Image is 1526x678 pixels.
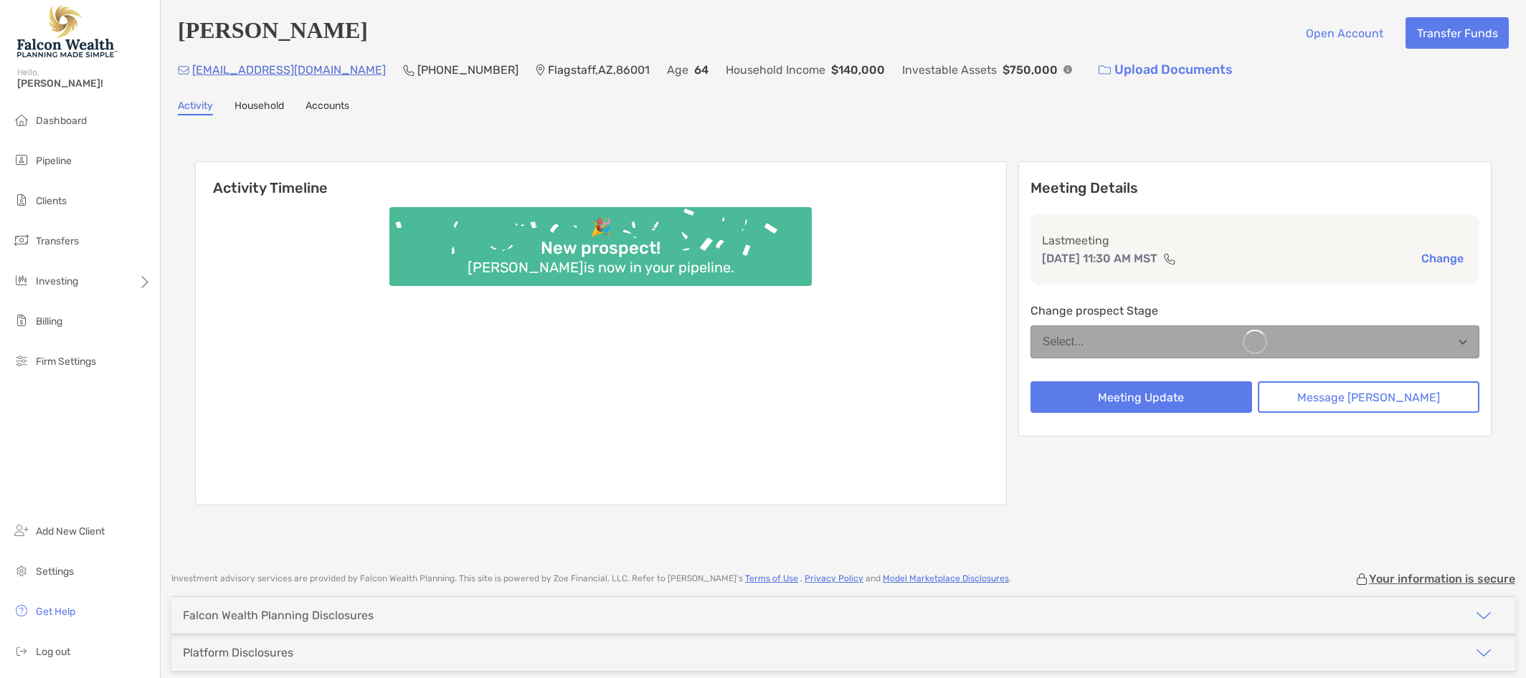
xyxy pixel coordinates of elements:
[1030,179,1479,197] p: Meeting Details
[13,151,30,168] img: pipeline icon
[694,61,708,79] p: 64
[36,525,105,538] span: Add New Client
[883,573,1009,583] a: Model Marketplace Disclosures
[726,61,825,79] p: Household Income
[183,646,293,659] div: Platform Disclosures
[178,66,189,75] img: Email Icon
[36,315,62,328] span: Billing
[13,352,30,369] img: firm-settings icon
[192,61,386,79] p: [EMAIL_ADDRESS][DOMAIN_NAME]
[171,573,1011,584] p: Investment advisory services are provided by Falcon Wealth Planning . This site is powered by Zoe...
[584,217,617,238] div: 🎉
[1163,253,1176,264] img: communication type
[17,77,151,90] span: [PERSON_NAME]!
[403,65,414,76] img: Phone Icon
[183,608,374,622] div: Falcon Wealth Planning Disclosures
[36,195,67,207] span: Clients
[1475,607,1492,624] img: icon arrow
[1030,302,1479,320] p: Change prospect Stage
[1258,381,1479,413] button: Message [PERSON_NAME]
[13,312,30,329] img: billing icon
[1003,61,1058,79] p: $750,000
[36,115,87,127] span: Dashboard
[1063,65,1072,74] img: Info Icon
[831,61,885,79] p: $140,000
[1099,65,1111,75] img: button icon
[13,191,30,209] img: clients icon
[745,573,798,583] a: Terms of Use
[305,100,349,115] a: Accounts
[536,65,545,76] img: Location Icon
[1475,644,1492,662] img: icon arrow
[462,259,740,276] div: [PERSON_NAME] is now in your pipeline.
[13,231,30,249] img: transfers icon
[1030,381,1252,413] button: Meeting Update
[13,602,30,619] img: get-help icon
[13,522,30,539] img: add_new_client icon
[667,61,688,79] p: Age
[196,162,1006,196] h6: Activity Timeline
[417,61,518,79] p: [PHONE_NUMBER]
[1042,249,1157,267] p: [DATE] 11:30 AM MST
[17,6,118,57] img: Falcon Wealth Planning Logo
[36,606,75,618] span: Get Help
[13,272,30,289] img: investing icon
[1417,251,1468,266] button: Change
[178,17,368,49] h4: [PERSON_NAME]
[234,100,284,115] a: Household
[13,642,30,659] img: logout icon
[1089,54,1242,85] a: Upload Documents
[548,61,650,79] p: Flagstaff , AZ , 86001
[13,111,30,128] img: dashboard icon
[535,238,666,259] div: New prospect!
[36,355,96,368] span: Firm Settings
[1294,17,1394,49] button: Open Account
[1406,17,1509,49] button: Transfer Funds
[1042,231,1468,249] p: Last meeting
[36,275,78,287] span: Investing
[805,573,863,583] a: Privacy Policy
[13,562,30,579] img: settings icon
[36,155,72,167] span: Pipeline
[36,646,70,658] span: Log out
[902,61,997,79] p: Investable Assets
[36,235,79,247] span: Transfers
[1369,572,1515,586] p: Your information is secure
[36,565,74,578] span: Settings
[178,100,213,115] a: Activity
